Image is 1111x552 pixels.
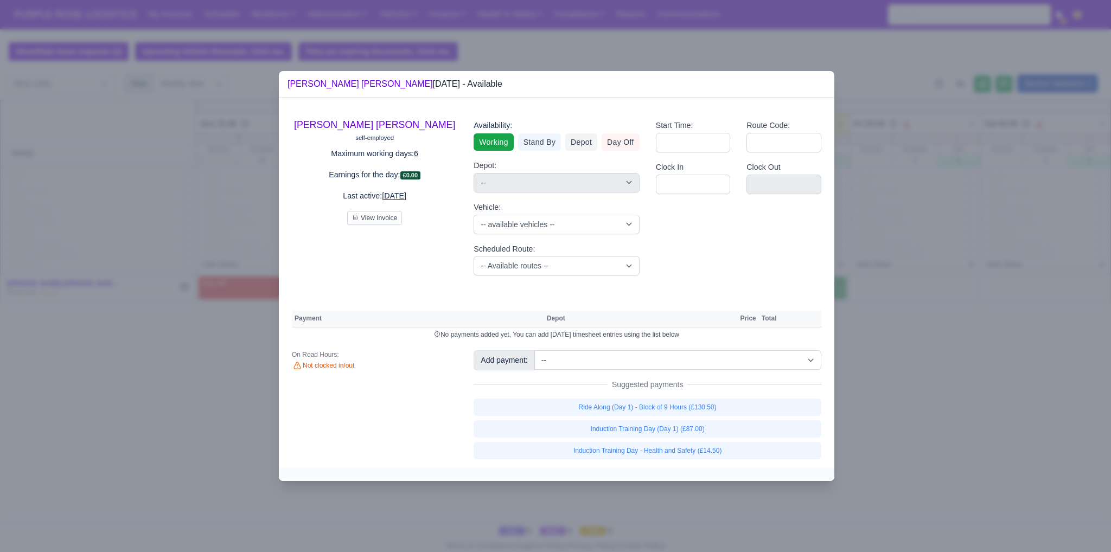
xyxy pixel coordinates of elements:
[518,133,561,151] a: Stand By
[292,327,821,342] td: No payments added yet, You can add [DATE] timesheet entries using the list below
[544,311,729,327] th: Depot
[474,243,535,255] label: Scheduled Route:
[608,379,688,390] span: Suggested payments
[292,147,457,160] p: Maximum working days:
[288,79,433,88] a: [PERSON_NAME] [PERSON_NAME]
[414,149,418,158] u: 6
[1057,500,1111,552] iframe: Chat Widget
[565,133,597,151] a: Depot
[474,201,501,214] label: Vehicle:
[656,161,684,174] label: Clock In
[382,191,406,200] u: [DATE]
[602,133,640,151] a: Day Off
[474,420,821,438] a: Induction Training Day (Day 1) (£87.00)
[355,134,394,141] small: self-employed
[737,311,758,327] th: Price
[474,399,821,416] a: Ride Along (Day 1) - Block of 9 Hours (£130.50)
[474,119,639,132] div: Availability:
[759,311,780,327] th: Total
[746,119,790,132] label: Route Code:
[288,78,502,91] div: [DATE] - Available
[292,169,457,181] p: Earnings for the day:
[474,159,496,172] label: Depot:
[474,133,513,151] a: Working
[347,211,402,225] button: View Invoice
[292,190,457,202] p: Last active:
[292,311,544,327] th: Payment
[656,119,693,132] label: Start Time:
[474,442,821,459] a: Induction Training Day - Health and Safety (£14.50)
[474,350,534,370] div: Add payment:
[400,171,421,179] span: £0.00
[292,361,457,371] div: Not clocked in/out
[746,161,781,174] label: Clock Out
[294,119,455,130] a: [PERSON_NAME] [PERSON_NAME]
[292,350,457,359] div: On Road Hours:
